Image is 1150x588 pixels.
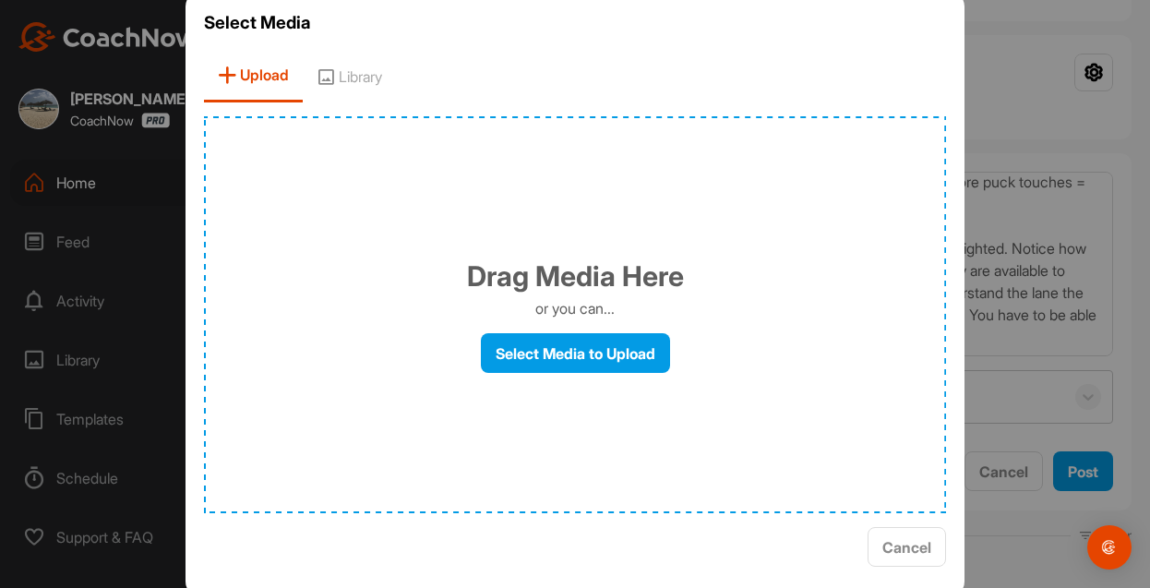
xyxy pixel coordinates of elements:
span: Library [303,50,396,102]
button: Cancel [868,527,946,567]
p: or you can... [535,297,615,319]
span: Upload [204,50,303,102]
h3: Select Media [204,10,946,36]
span: Cancel [882,538,931,557]
div: Open Intercom Messenger [1087,525,1132,570]
h1: Drag Media Here [467,256,684,297]
label: Select Media to Upload [481,333,670,373]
